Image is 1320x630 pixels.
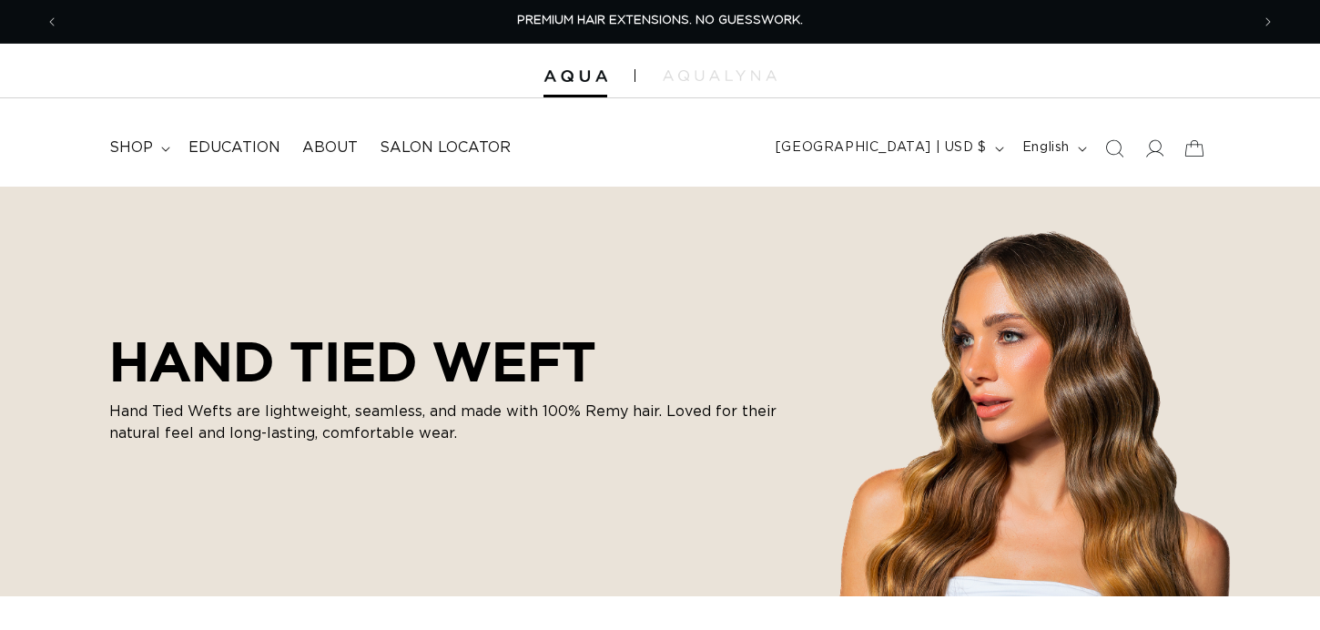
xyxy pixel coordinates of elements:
[543,70,607,83] img: Aqua Hair Extensions
[765,131,1011,166] button: [GEOGRAPHIC_DATA] | USD $
[517,15,803,26] span: PREMIUM HAIR EXTENSIONS. NO GUESSWORK.
[1248,5,1288,39] button: Next announcement
[302,138,358,157] span: About
[1022,138,1070,157] span: English
[109,138,153,157] span: shop
[178,127,291,168] a: Education
[663,70,777,81] img: aqualyna.com
[1094,128,1134,168] summary: Search
[369,127,522,168] a: Salon Locator
[32,5,72,39] button: Previous announcement
[188,138,280,157] span: Education
[109,401,801,444] p: Hand Tied Wefts are lightweight, seamless, and made with 100% Remy hair. Loved for their natural ...
[291,127,369,168] a: About
[1011,131,1094,166] button: English
[776,138,987,157] span: [GEOGRAPHIC_DATA] | USD $
[380,138,511,157] span: Salon Locator
[98,127,178,168] summary: shop
[109,330,801,393] h2: HAND TIED WEFT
